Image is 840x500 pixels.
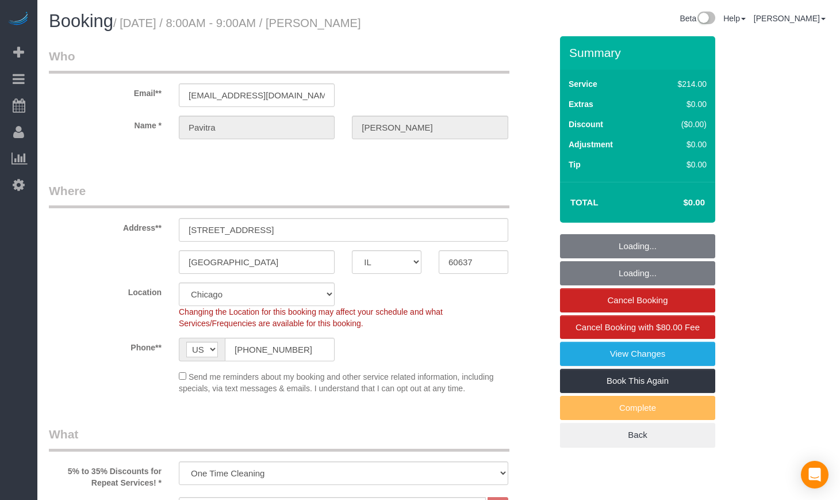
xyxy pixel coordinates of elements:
[569,119,603,130] label: Discount
[7,12,30,28] img: Automaid Logo
[179,372,494,393] span: Send me reminders about my booking and other service related information, including specials, via...
[49,182,509,208] legend: Where
[560,315,715,339] a: Cancel Booking with $80.00 Fee
[560,288,715,312] a: Cancel Booking
[113,17,361,29] small: / [DATE] / 8:00AM - 9:00AM / [PERSON_NAME]
[653,159,707,170] div: $0.00
[49,48,509,74] legend: Who
[49,11,113,31] span: Booking
[179,307,443,328] span: Changing the Location for this booking may affect your schedule and what Services/Frequencies are...
[576,322,700,332] span: Cancel Booking with $80.00 Fee
[653,139,707,150] div: $0.00
[570,197,599,207] strong: Total
[653,78,707,90] div: $214.00
[653,119,707,130] div: ($0.00)
[560,342,715,366] a: View Changes
[754,14,826,23] a: [PERSON_NAME]
[723,14,746,23] a: Help
[49,426,509,452] legend: What
[653,98,707,110] div: $0.00
[569,159,581,170] label: Tip
[560,423,715,447] a: Back
[40,116,170,131] label: Name *
[40,283,170,298] label: Location
[680,14,715,23] a: Beta
[439,250,508,274] input: Zip Code**
[569,139,613,150] label: Adjustment
[179,116,335,139] input: First Name**
[40,461,170,488] label: 5% to 35% Discounts for Repeat Services! *
[569,46,709,59] h3: Summary
[649,198,705,208] h4: $0.00
[560,369,715,393] a: Book This Again
[352,116,508,139] input: Last Name*
[801,461,829,488] div: Open Intercom Messenger
[696,12,715,26] img: New interface
[569,98,593,110] label: Extras
[569,78,597,90] label: Service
